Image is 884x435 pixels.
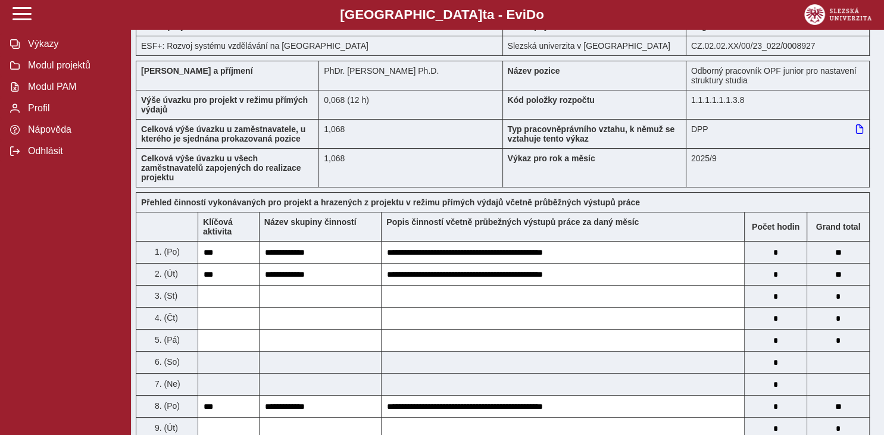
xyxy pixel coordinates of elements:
span: 7. (Ne) [152,379,180,389]
b: Typ pracovněprávního vztahu, k němuž se vztahuje tento výkaz [508,124,675,143]
span: Profil [24,103,121,114]
b: Popis činností včetně průbežných výstupů práce za daný měsíc [386,217,639,227]
b: Výše úvazku pro projekt v režimu přímých výdajů [141,95,308,114]
span: Výkazy [24,39,121,49]
span: 2. (Út) [152,269,178,278]
div: Odborný pracovník OPF junior pro nastavení struktury studia [686,61,870,90]
span: 4. (Čt) [152,313,178,323]
b: Kód položky rozpočtu [508,95,595,105]
b: [PERSON_NAME] a příjmení [141,66,252,76]
span: D [526,7,536,22]
b: Suma za den přes všechny výkazy [807,222,869,231]
span: o [536,7,544,22]
b: Přehled činností vykonávaných pro projekt a hrazených z projektu v režimu přímých výdajů včetně p... [141,198,640,207]
div: DPP [686,119,870,148]
span: 1. (Po) [152,247,180,256]
span: 3. (St) [152,291,177,301]
b: Klíčová aktivita [203,217,233,236]
b: [GEOGRAPHIC_DATA] a - Evi [36,7,848,23]
div: 1,068 [319,119,502,148]
div: ESF+: Rozvoj systému vzdělávání na [GEOGRAPHIC_DATA] [136,36,503,56]
b: Název pozice [508,66,560,76]
span: 9. (Út) [152,423,178,433]
div: 0,544 h / den. 2,72 h / týden. [319,90,502,119]
span: Modul projektů [24,60,121,71]
b: Počet hodin [745,222,807,231]
b: Celková výše úvazku u zaměstnavatele, u kterého je sjednána prokazovaná pozice [141,124,305,143]
div: 2025/9 [686,148,870,187]
span: Modul PAM [24,82,121,92]
div: PhDr. [PERSON_NAME] Ph.D. [319,61,502,90]
span: 8. (Po) [152,401,180,411]
div: 1.1.1.1.1.1.3.8 [686,90,870,119]
div: Slezská univerzita v [GEOGRAPHIC_DATA] [503,36,686,56]
img: logo_web_su.png [804,4,871,25]
span: 6. (So) [152,357,180,367]
span: t [482,7,486,22]
b: Výkaz pro rok a měsíc [508,154,595,163]
div: CZ.02.02.XX/00/23_022/0008927 [686,36,870,56]
div: 1,068 [319,148,502,187]
b: Celková výše úvazku u všech zaměstnavatelů zapojených do realizace projektu [141,154,301,182]
span: 5. (Pá) [152,335,180,345]
b: Název skupiny činností [264,217,357,227]
span: Nápověda [24,124,121,135]
span: Odhlásit [24,146,121,157]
